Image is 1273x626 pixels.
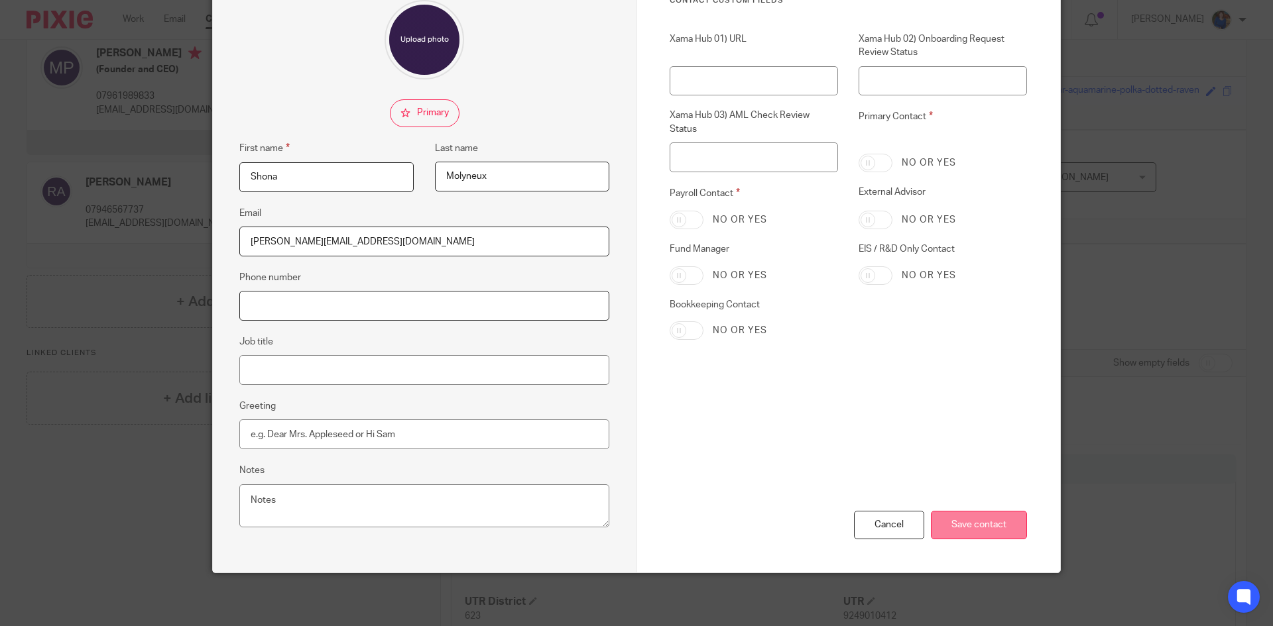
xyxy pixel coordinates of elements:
input: e.g. Dear Mrs. Appleseed or Hi Sam [239,419,609,449]
label: No or yes [902,156,956,170]
label: No or yes [902,269,956,282]
label: Email [239,207,261,220]
label: Payroll Contact [670,185,838,201]
label: Xama Hub 02) Onboarding Request Review Status [859,32,1027,60]
label: Xama Hub 03) AML Check Review Status [670,109,838,136]
div: Cancel [854,511,924,539]
input: Save contact [931,511,1027,539]
label: No or yes [902,213,956,227]
label: No or yes [713,213,767,227]
label: Phone number [239,271,301,284]
label: First name [239,140,290,156]
label: EIS / R&D Only Contact [859,242,1027,256]
label: Greeting [239,399,276,413]
label: External Advisor [859,185,1027,201]
label: Xama Hub 01) URL [670,32,838,60]
label: Notes [239,464,265,477]
label: Job title [239,335,273,348]
label: No or yes [713,269,767,282]
label: No or yes [713,324,767,337]
label: Fund Manager [670,242,838,256]
label: Last name [435,142,478,155]
label: Bookkeeping Contact [670,298,838,311]
label: Primary Contact [859,109,1027,143]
